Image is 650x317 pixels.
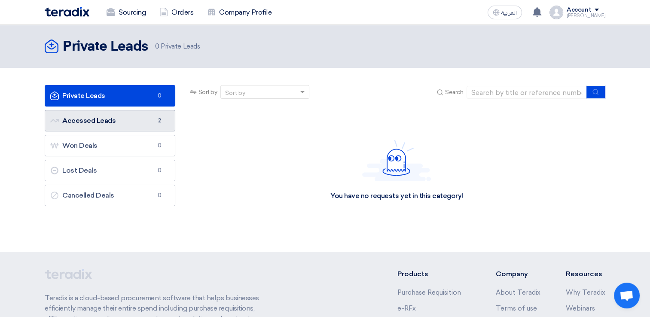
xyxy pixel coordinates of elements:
a: Terms of use [495,305,537,312]
a: Sourcing [100,3,153,22]
li: Company [495,269,540,279]
li: Products [397,269,470,279]
div: You have no requests yet in this category! [330,192,463,201]
a: e-RFx [397,305,416,312]
a: Orders [153,3,200,22]
a: Why Teradix [566,289,605,296]
div: Open chat [614,283,640,308]
li: Resources [566,269,605,279]
img: profile_test.png [549,6,563,19]
img: Hello [362,140,431,181]
span: Search [445,88,463,97]
a: About Teradix [495,289,540,296]
button: العربية [488,6,522,19]
a: Accessed Leads2 [45,110,175,131]
a: Webinars [566,305,595,312]
span: Private Leads [155,42,200,52]
div: [PERSON_NAME] [567,13,605,18]
input: Search by title or reference number [467,86,587,99]
a: Won Deals0 [45,135,175,156]
span: 0 [154,191,165,200]
a: Company Profile [200,3,278,22]
span: 0 [154,166,165,175]
span: 0 [154,91,165,100]
a: Lost Deals0 [45,160,175,181]
span: العربية [501,10,517,16]
span: Sort by [198,88,217,97]
img: Teradix logo [45,7,89,17]
a: Private Leads0 [45,85,175,107]
span: 0 [155,43,159,50]
a: Purchase Requisition [397,289,461,296]
div: Sort by [225,88,245,98]
a: Cancelled Deals0 [45,185,175,206]
span: 2 [154,116,165,125]
h2: Private Leads [63,38,148,55]
div: Account [567,6,591,14]
span: 0 [154,141,165,150]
